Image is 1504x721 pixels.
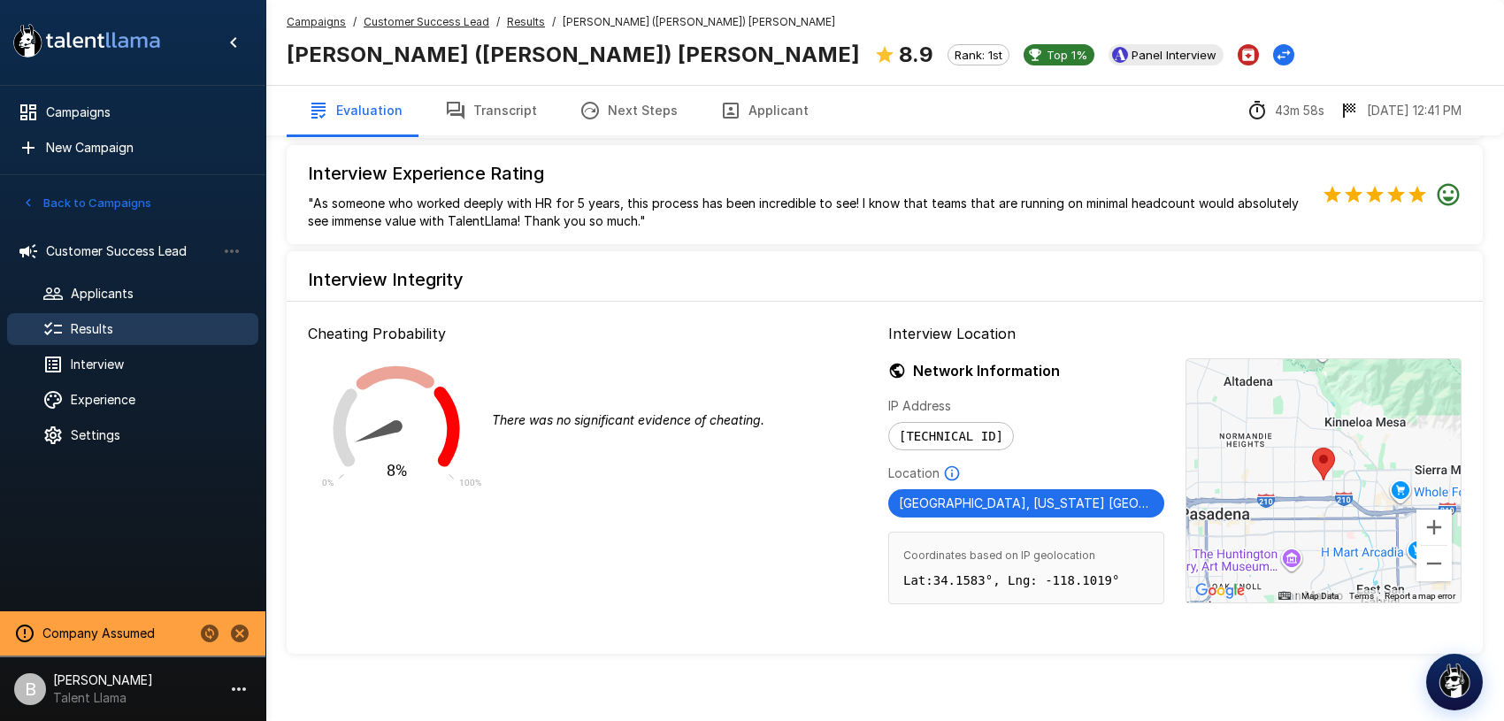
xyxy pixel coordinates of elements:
[364,15,489,28] u: Customer Success Lead
[903,547,1149,564] span: Coordinates based on IP geolocation
[287,42,860,67] b: [PERSON_NAME] ([PERSON_NAME]) [PERSON_NAME]
[558,86,699,135] button: Next Steps
[1124,48,1224,62] span: Panel Interview
[353,13,357,31] span: /
[1349,591,1374,601] a: Terms (opens in new tab)
[507,15,545,28] u: Results
[287,265,1483,294] h6: Interview Integrity
[888,495,1164,510] span: [GEOGRAPHIC_DATA], [US_STATE] [GEOGRAPHIC_DATA]
[899,42,933,67] b: 8.9
[1416,510,1452,545] button: Zoom in
[1273,44,1294,65] button: Change Stage
[888,323,1462,344] p: Interview Location
[1385,591,1455,601] a: Report a map error
[322,478,334,487] text: 0%
[1247,100,1324,121] div: The time between starting and completing the interview
[1339,100,1462,121] div: The date and time when the interview was completed
[903,571,1149,589] p: Lat: 34.1583 °, Lng: -118.1019 °
[699,86,830,135] button: Applicant
[496,13,500,31] span: /
[459,478,481,487] text: 100%
[287,15,346,28] u: Campaigns
[308,159,1315,188] h6: Interview Experience Rating
[1191,579,1249,602] img: Google
[552,13,556,31] span: /
[424,86,558,135] button: Transcript
[1191,579,1249,602] a: Open this area in Google Maps (opens a new window)
[889,429,1013,443] span: [TECHNICAL_ID]
[492,412,764,427] i: There was no significant evidence of cheating.
[888,358,1164,383] h6: Network Information
[943,464,961,482] svg: Based on IP Address and not guaranteed to be accurate
[1109,44,1224,65] div: View profile in Ashby
[1416,546,1452,581] button: Zoom out
[1301,590,1339,602] button: Map Data
[308,195,1315,230] p: "As someone who worked deeply with HR for 5 years, this process has been incredible to see! I kno...
[1238,44,1259,65] button: Archive Applicant
[387,460,407,479] text: 8%
[1040,48,1094,62] span: Top 1%
[287,86,424,135] button: Evaluation
[563,13,835,31] span: [PERSON_NAME] ([PERSON_NAME]) [PERSON_NAME]
[1112,47,1128,63] img: ashbyhq_logo.jpeg
[888,464,940,482] p: Location
[308,323,881,344] p: Cheating Probability
[1275,102,1324,119] p: 43m 58s
[1278,590,1291,602] button: Keyboard shortcuts
[1437,663,1472,698] img: logo_glasses@2x.png
[888,397,1164,415] p: IP Address
[948,48,1009,62] span: Rank: 1st
[1367,102,1462,119] p: [DATE] 12:41 PM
